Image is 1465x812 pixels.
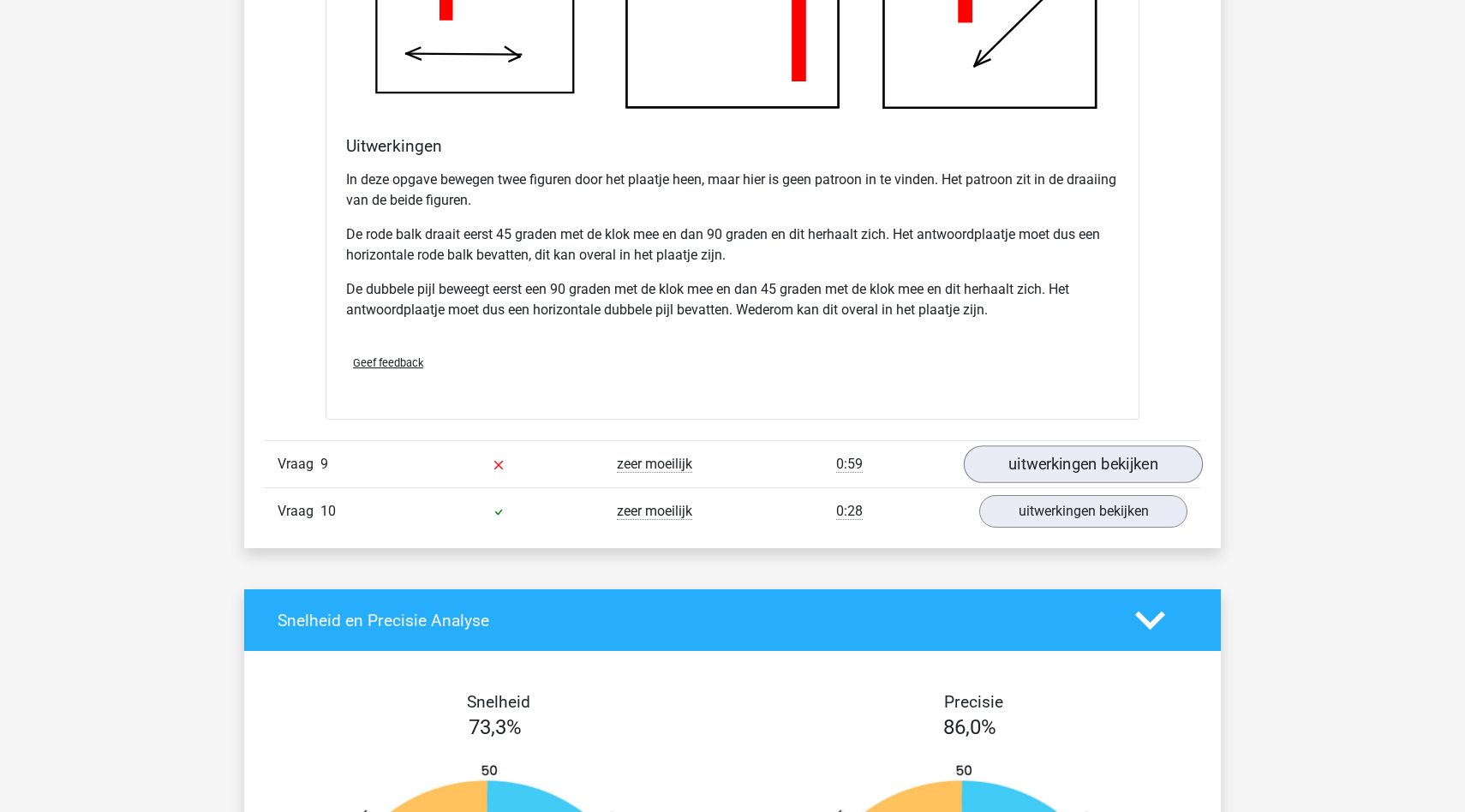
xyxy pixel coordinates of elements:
a: uitwerkingen bekijken [979,495,1187,528]
span: 0:59 [836,456,863,473]
h4: Precisie [752,692,1194,712]
a: uitwerkingen bekijken [964,445,1203,483]
span: zeer moeilijk [617,456,692,473]
span: Vraag [278,454,320,475]
h4: Snelheid [278,692,720,712]
p: De rode balk draait eerst 45 graden met de klok mee en dan 90 graden en dit herhaalt zich. Het an... [346,224,1119,266]
span: 0:28 [836,503,863,520]
span: zeer moeilijk [617,503,692,520]
h4: Snelheid en Precisie Analyse [278,611,1109,630]
span: Geef feedback [353,356,423,369]
span: 86,0% [943,715,996,739]
p: In deze opgave bewegen twee figuren door het plaatje heen, maar hier is geen patroon in te vinden... [346,170,1119,211]
span: 9 [320,456,328,472]
span: Vraag [278,501,320,522]
span: 73,3% [469,715,522,739]
span: 10 [320,503,336,519]
h4: Uitwerkingen [346,136,1119,156]
p: De dubbele pijl beweegt eerst een 90 graden met de klok mee en dan 45 graden met de klok mee en d... [346,279,1119,320]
